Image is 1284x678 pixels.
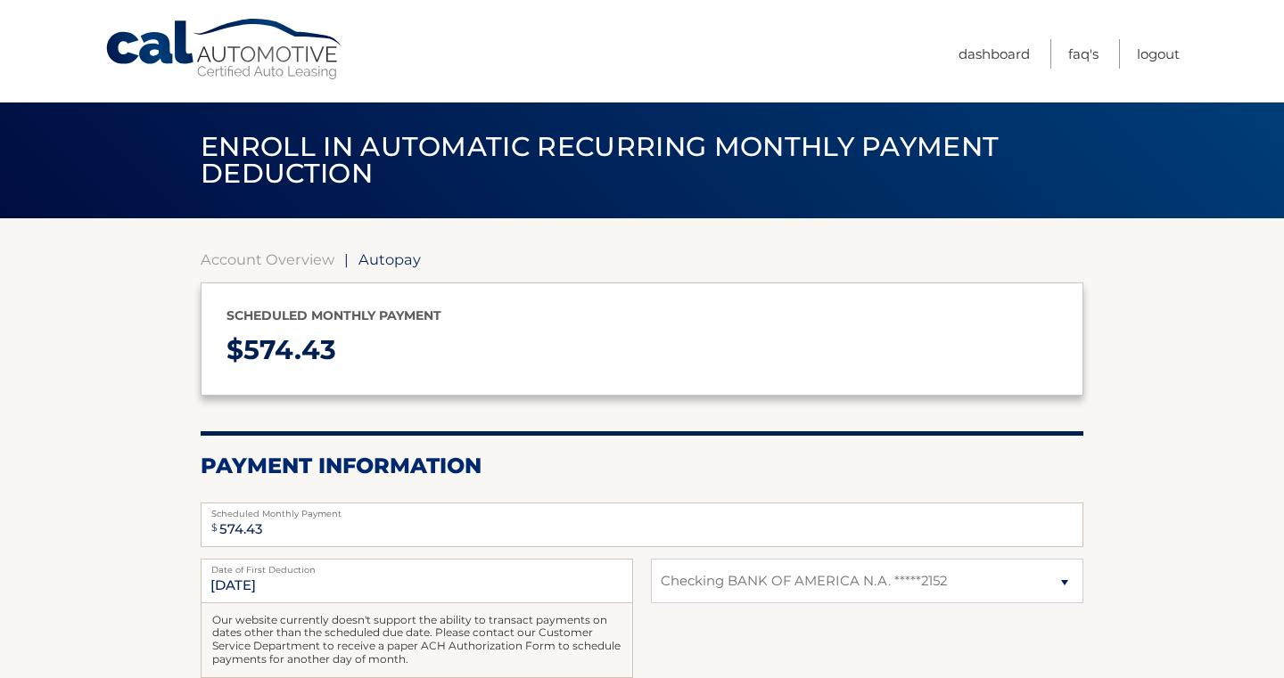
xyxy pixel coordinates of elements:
[226,327,1058,374] p: $
[243,333,336,366] span: 574.43
[201,130,999,190] span: Enroll in automatic recurring monthly payment deduction
[104,18,345,81] a: Cal Automotive
[201,603,633,678] div: Our website currently doesn't support the ability to transact payments on dates other than the sc...
[201,559,633,573] label: Date of First Deduction
[1137,39,1180,69] a: Logout
[206,508,223,548] span: $
[201,559,633,603] input: Payment Date
[201,453,1083,479] h2: Payment Information
[1068,39,1099,69] a: FAQ's
[344,250,349,268] span: |
[201,502,1083,547] input: Payment Amount
[226,305,1058,327] p: Scheduled monthly payment
[358,250,421,268] span: Autopay
[201,502,1083,517] label: Scheduled Monthly Payment
[201,250,334,268] a: Account Overview
[959,39,1030,69] a: Dashboard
